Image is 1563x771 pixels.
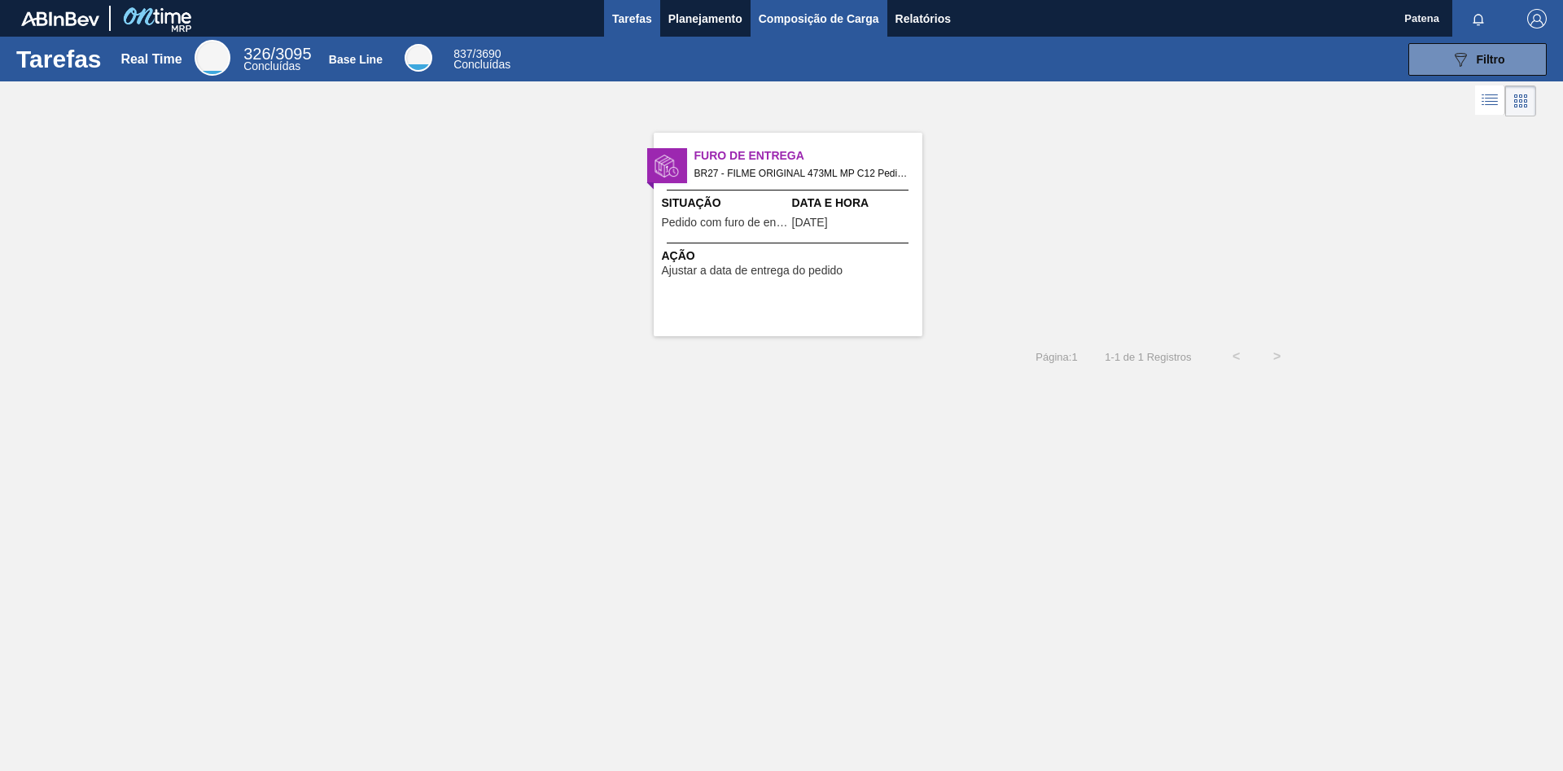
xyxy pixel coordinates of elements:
span: Furo de Entrega [694,147,922,164]
button: Notificações [1452,7,1504,30]
span: Tarefas [612,9,652,28]
span: Página : 1 [1035,351,1077,363]
span: Planejamento [668,9,742,28]
span: Concluídas [453,58,510,71]
span: Ajustar a data de entrega do pedido [662,265,843,277]
span: 1 - 1 de 1 Registros [1102,351,1192,363]
span: Composição de Carga [759,9,879,28]
span: BR27 - FILME ORIGINAL 473ML MP C12 Pedido - 2007312 [694,164,909,182]
span: 326 [243,45,270,63]
span: Relatórios [895,9,951,28]
span: / 3095 [243,45,311,63]
div: Visão em Lista [1475,85,1505,116]
span: Ação [662,248,918,265]
div: Base Line [453,49,510,70]
div: Real Time [243,47,311,72]
button: > [1257,336,1298,377]
span: Pedido com furo de entrega [662,217,788,229]
button: < [1216,336,1257,377]
h1: Tarefas [16,50,102,68]
span: / 3690 [453,47,501,60]
div: Base Line [405,44,432,72]
img: TNhmsLtSVTkK8tSr43FrP2fwEKptu5GPRR3wAAAABJRU5ErkJggg== [21,11,99,26]
span: 16/08/2025, [792,217,828,229]
span: Situação [662,195,788,212]
div: Real Time [120,52,182,67]
span: Data e Hora [792,195,918,212]
div: Base Line [329,53,383,66]
span: 837 [453,47,472,60]
img: Logout [1527,9,1547,28]
div: Real Time [195,40,230,76]
img: status [655,154,679,178]
span: Filtro [1477,53,1505,66]
button: Filtro [1408,43,1547,76]
div: Visão em Cards [1505,85,1536,116]
span: Concluídas [243,59,300,72]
